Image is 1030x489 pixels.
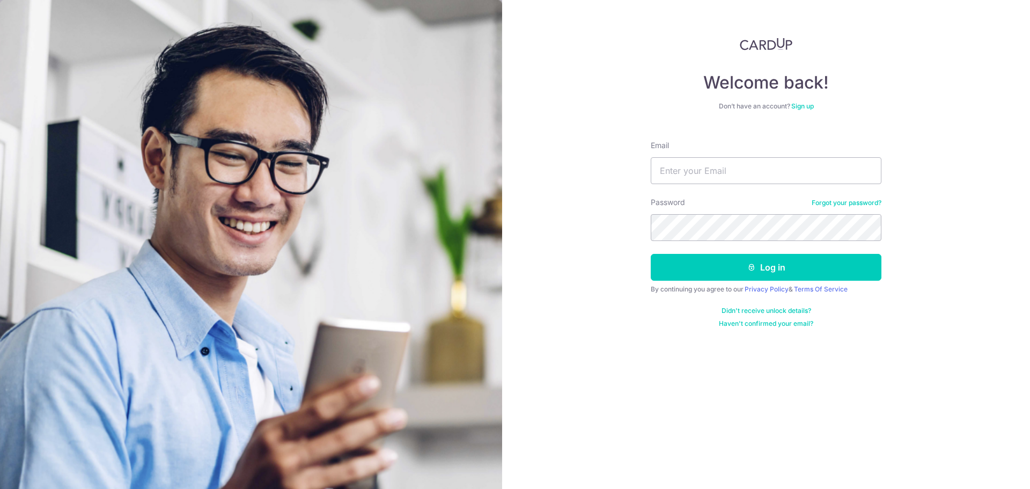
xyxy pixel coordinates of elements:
[812,199,881,207] a: Forgot your password?
[651,102,881,111] div: Don’t have an account?
[794,285,848,293] a: Terms Of Service
[722,306,811,315] a: Didn't receive unlock details?
[651,254,881,281] button: Log in
[745,285,789,293] a: Privacy Policy
[651,285,881,294] div: By continuing you agree to our &
[791,102,814,110] a: Sign up
[651,157,881,184] input: Enter your Email
[651,72,881,93] h4: Welcome back!
[651,197,685,208] label: Password
[651,140,669,151] label: Email
[740,38,792,50] img: CardUp Logo
[719,319,813,328] a: Haven't confirmed your email?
